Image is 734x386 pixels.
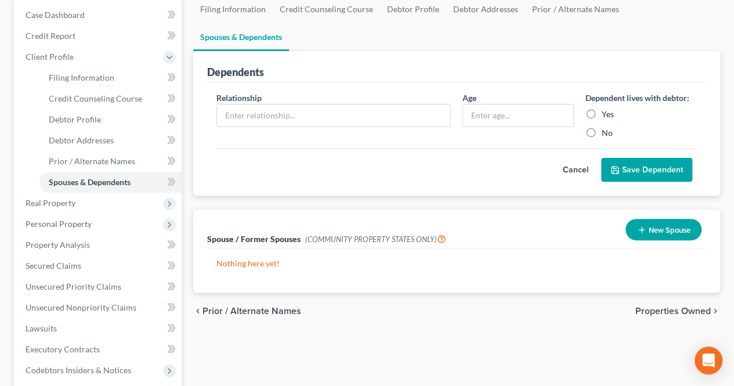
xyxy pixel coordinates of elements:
[16,255,182,276] a: Secured Claims
[39,172,182,193] a: Spouses & Dependents
[193,23,289,51] a: Spouses & Dependents
[49,73,114,82] span: Filing Information
[463,104,573,127] input: Enter age...
[49,177,131,187] span: Spouses & Dependents
[26,365,131,375] span: Codebtors Insiders & Notices
[39,130,182,151] a: Debtor Addresses
[193,306,203,316] i: chevron_left
[26,10,85,20] span: Case Dashboard
[49,135,114,145] span: Debtor Addresses
[49,93,142,103] span: Credit Counseling Course
[26,323,57,333] span: Lawsuits
[26,261,81,270] span: Secured Claims
[16,5,182,26] a: Case Dashboard
[585,92,689,104] label: Dependent lives with debtor:
[49,114,101,124] span: Debtor Profile
[26,344,100,354] span: Executory Contracts
[305,235,446,244] span: (COMMUNITY PROPERTY STATES ONLY)
[207,65,264,79] div: Dependents
[26,219,92,229] span: Personal Property
[16,235,182,255] a: Property Analysis
[26,31,75,41] span: Credit Report
[462,92,476,104] label: Age
[26,302,136,312] span: Unsecured Nonpriority Claims
[26,282,121,291] span: Unsecured Priority Claims
[711,306,720,316] i: chevron_right
[625,219,702,240] button: New Spouse
[16,276,182,297] a: Unsecured Priority Claims
[602,127,613,139] label: No
[193,306,301,316] button: chevron_left Prior / Alternate Names
[601,158,692,182] button: Save Dependent
[217,104,450,127] input: Enter relationship...
[216,258,697,269] p: Nothing here yet!
[39,67,182,88] a: Filing Information
[216,93,262,103] span: Relationship
[550,158,601,182] button: Cancel
[602,109,614,120] label: Yes
[635,306,711,316] span: Properties Owned
[635,306,720,316] button: Properties Owned chevron_right
[16,318,182,339] a: Lawsuits
[203,306,301,316] span: Prior / Alternate Names
[26,198,75,208] span: Real Property
[49,156,135,166] span: Prior / Alternate Names
[695,347,722,374] div: Open Intercom Messenger
[39,88,182,109] a: Credit Counseling Course
[16,297,182,318] a: Unsecured Nonpriority Claims
[26,52,74,62] span: Client Profile
[39,151,182,172] a: Prior / Alternate Names
[16,26,182,46] a: Credit Report
[16,339,182,360] a: Executory Contracts
[207,234,301,244] span: Spouse / Former Spouses
[26,240,90,250] span: Property Analysis
[39,109,182,130] a: Debtor Profile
